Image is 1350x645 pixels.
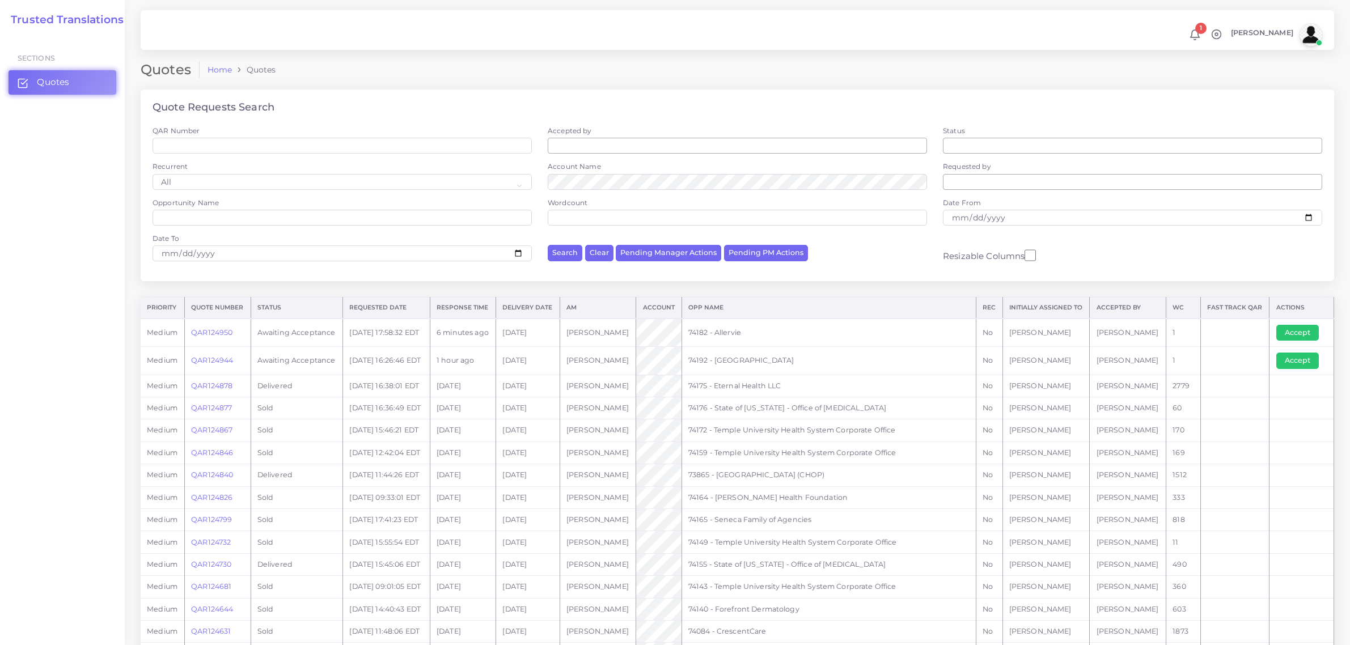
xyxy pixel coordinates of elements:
span: medium [147,582,177,591]
th: WC [1166,298,1201,319]
a: QAR124950 [191,328,232,337]
td: [DATE] [430,397,496,419]
td: [DATE] [496,486,560,508]
a: 1 [1185,29,1205,41]
td: [DATE] 17:41:23 EDT [343,509,430,531]
td: [DATE] [430,375,496,397]
th: Requested Date [343,298,430,319]
td: [PERSON_NAME] [560,531,636,553]
span: medium [147,426,177,434]
td: 60 [1166,397,1201,419]
td: [DATE] [430,442,496,464]
td: No [976,375,1002,397]
td: Delivered [251,553,343,575]
td: Sold [251,576,343,598]
span: medium [147,356,177,364]
a: QAR124799 [191,515,232,524]
td: [PERSON_NAME] [1002,464,1090,486]
td: [DATE] [430,553,496,575]
td: [DATE] [430,419,496,442]
td: Sold [251,486,343,508]
td: [DATE] 15:45:06 EDT [343,553,430,575]
td: [DATE] 14:40:43 EDT [343,598,430,620]
span: medium [147,328,177,337]
td: 74140 - Forefront Dermatology [682,598,976,620]
th: AM [560,298,636,319]
td: [PERSON_NAME] [560,621,636,643]
label: Opportunity Name [153,198,219,207]
td: [PERSON_NAME] [560,419,636,442]
label: Account Name [548,162,601,171]
td: [DATE] [496,509,560,531]
td: [PERSON_NAME] [1002,442,1090,464]
th: Status [251,298,343,319]
td: 333 [1166,486,1201,508]
td: [DATE] 11:44:26 EDT [343,464,430,486]
td: 11 [1166,531,1201,553]
td: [PERSON_NAME] [1002,553,1090,575]
td: 74165 - Seneca Family of Agencies [682,509,976,531]
h2: Trusted Translations [3,14,124,27]
label: Requested by [943,162,991,171]
th: Priority [141,298,185,319]
td: [PERSON_NAME] [1090,531,1166,553]
td: 603 [1166,598,1201,620]
span: medium [147,560,177,568]
td: No [976,347,1002,375]
span: medium [147,448,177,457]
button: Pending PM Actions [724,245,808,261]
td: [PERSON_NAME] [1002,347,1090,375]
td: 490 [1166,553,1201,575]
td: 169 [1166,442,1201,464]
td: [PERSON_NAME] [1090,397,1166,419]
a: QAR124732 [191,538,231,546]
td: [DATE] [496,553,560,575]
td: [DATE] [430,486,496,508]
td: 74164 - [PERSON_NAME] Health Foundation [682,486,976,508]
label: Recurrent [153,162,188,171]
th: Response Time [430,298,496,319]
td: No [976,486,1002,508]
td: [DATE] [496,375,560,397]
th: Accepted by [1090,298,1166,319]
span: medium [147,538,177,546]
td: 818 [1166,509,1201,531]
a: QAR124867 [191,426,232,434]
span: [PERSON_NAME] [1231,29,1293,37]
td: [PERSON_NAME] [560,347,636,375]
td: [DATE] 17:58:32 EDT [343,319,430,347]
td: [DATE] 15:55:54 EDT [343,531,430,553]
th: Fast Track QAR [1200,298,1269,319]
span: 1 [1195,23,1207,34]
td: 170 [1166,419,1201,442]
td: Awaiting Acceptance [251,319,343,347]
td: [PERSON_NAME] [1090,419,1166,442]
span: medium [147,515,177,524]
td: Sold [251,509,343,531]
td: [DATE] [430,464,496,486]
td: 74175 - Eternal Health LLC [682,375,976,397]
td: [PERSON_NAME] [1090,464,1166,486]
td: [PERSON_NAME] [1090,347,1166,375]
td: [DATE] [496,319,560,347]
td: [PERSON_NAME] [560,509,636,531]
td: [DATE] 16:26:46 EDT [343,347,430,375]
td: [PERSON_NAME] [560,553,636,575]
label: Resizable Columns [943,248,1036,262]
td: [DATE] [496,442,560,464]
td: [PERSON_NAME] [1002,598,1090,620]
input: Resizable Columns [1025,248,1036,262]
td: [DATE] [430,531,496,553]
a: QAR124631 [191,627,231,635]
td: [PERSON_NAME] [560,598,636,620]
button: Accept [1276,325,1319,341]
label: QAR Number [153,126,200,135]
td: No [976,509,1002,531]
td: [DATE] 16:38:01 EDT [343,375,430,397]
a: QAR124878 [191,381,232,390]
td: 360 [1166,576,1201,598]
td: [PERSON_NAME] [1002,509,1090,531]
td: Sold [251,531,343,553]
span: medium [147,381,177,390]
td: [DATE] [496,397,560,419]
